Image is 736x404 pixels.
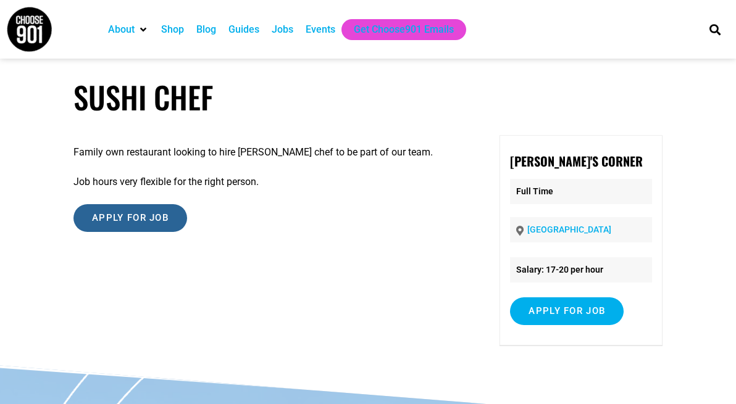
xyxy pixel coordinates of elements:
[272,22,293,37] a: Jobs
[73,145,470,160] p: Family own restaurant looking to hire [PERSON_NAME] chef to be part of our team.
[228,22,259,37] a: Guides
[510,152,643,170] strong: [PERSON_NAME]'s Corner
[108,22,135,37] a: About
[510,179,651,204] p: Full Time
[196,22,216,37] a: Blog
[73,79,663,115] h1: Sushi Chef
[306,22,335,37] a: Events
[527,225,611,234] a: [GEOGRAPHIC_DATA]
[354,22,454,37] a: Get Choose901 Emails
[705,19,725,39] div: Search
[102,19,155,40] div: About
[510,257,651,282] li: Salary: 17-20 per hour
[102,19,688,40] nav: Main nav
[161,22,184,37] a: Shop
[73,204,187,232] input: Apply for job
[73,175,470,189] p: Job hours very flexible for the right person.
[510,297,624,325] input: Apply for job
